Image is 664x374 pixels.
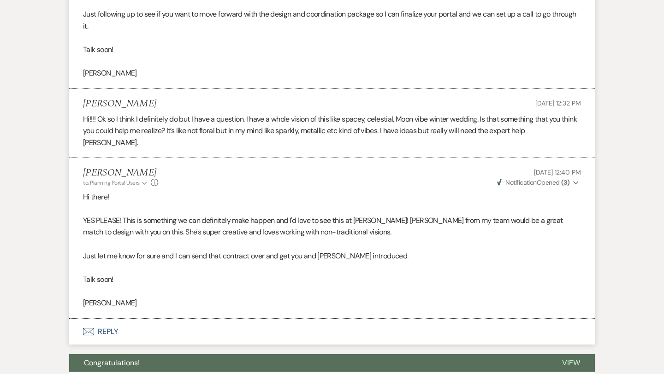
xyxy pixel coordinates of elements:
[534,168,581,176] span: [DATE] 12:40 PM
[83,274,581,286] p: Talk soon!
[83,215,581,238] p: YES PLEASE! This is something we can definitely make happen and I'd love to see this at [PERSON_N...
[496,178,581,187] button: NotificationOpened (3)
[84,358,140,368] span: Congratulations!
[83,44,581,56] p: Talk soon!
[535,99,581,107] span: [DATE] 12:32 PM
[83,113,581,149] p: Hi!!!! Ok so I think I definitely do but I have a question. I have a whole vision of this like sp...
[83,179,148,187] button: to: Planning Portal Users
[69,354,547,372] button: Congratulations!
[69,319,595,345] button: Reply
[83,179,140,187] span: to: Planning Portal Users
[561,178,569,187] strong: ( 3 )
[83,250,581,262] p: Just let me know for sure and I can send that contract over and get you and [PERSON_NAME] introdu...
[547,354,595,372] button: View
[505,178,536,187] span: Notification
[83,8,581,32] p: Just following up to see if you want to move forward with the design and coordination package so ...
[497,178,569,187] span: Opened
[83,167,158,179] h5: [PERSON_NAME]
[83,98,156,110] h5: [PERSON_NAME]
[83,67,581,79] p: [PERSON_NAME]
[83,191,581,203] p: Hi there!
[562,358,580,368] span: View
[83,297,581,309] p: [PERSON_NAME]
